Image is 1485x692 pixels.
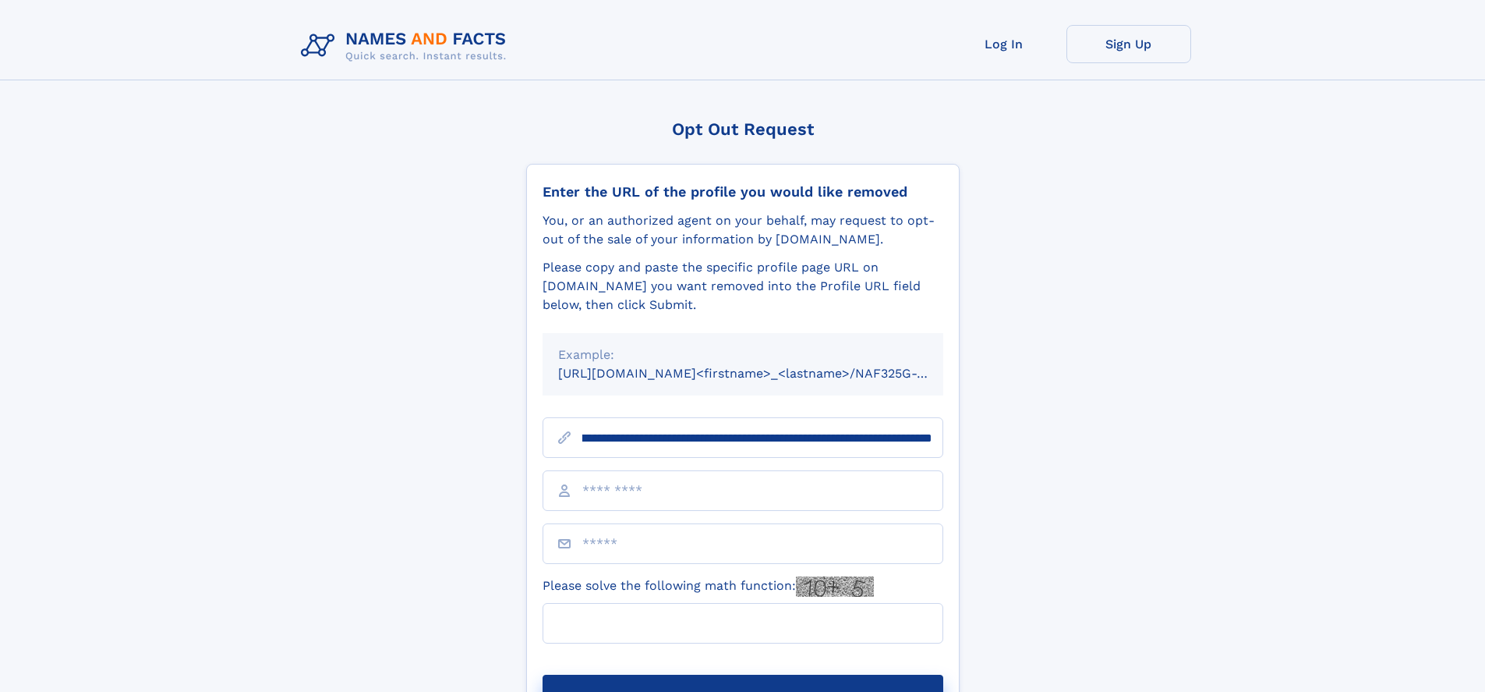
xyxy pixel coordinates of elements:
[543,258,943,314] div: Please copy and paste the specific profile page URL on [DOMAIN_NAME] you want removed into the Pr...
[526,119,960,139] div: Opt Out Request
[543,577,874,597] label: Please solve the following math function:
[558,366,973,381] small: [URL][DOMAIN_NAME]<firstname>_<lastname>/NAF325G-xxxxxxxx
[295,25,519,67] img: Logo Names and Facts
[942,25,1066,63] a: Log In
[543,211,943,249] div: You, or an authorized agent on your behalf, may request to opt-out of the sale of your informatio...
[558,346,928,364] div: Example:
[1066,25,1191,63] a: Sign Up
[543,183,943,201] div: Enter the URL of the profile you would like removed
